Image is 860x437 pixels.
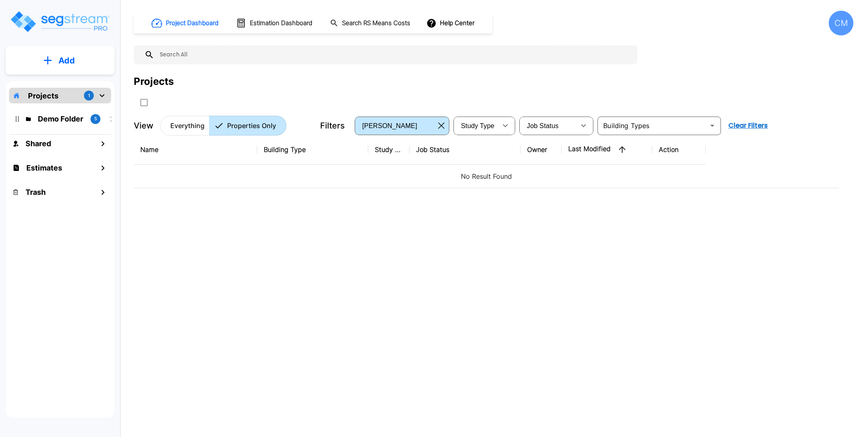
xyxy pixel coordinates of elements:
[26,138,51,149] h1: Shared
[166,19,218,28] h1: Project Dashboard
[227,121,276,131] p: Properties Only
[652,135,706,165] th: Action
[160,116,209,136] button: Everything
[134,119,153,132] p: View
[521,135,562,165] th: Owner
[527,122,558,129] span: Job Status
[409,135,521,165] th: Job Status
[28,90,58,101] p: Projects
[368,135,409,165] th: Study Type
[136,94,152,111] button: SelectAll
[725,117,771,134] button: Clear Filters
[26,187,46,198] h1: Trash
[425,15,478,31] button: Help Center
[600,120,705,131] input: Building Types
[134,74,174,89] div: Projects
[250,19,312,28] h1: Estimation Dashboard
[257,135,368,165] th: Building Type
[154,45,633,64] input: Search All
[9,10,110,33] img: Logo
[26,162,62,173] h1: Estimates
[320,119,345,132] p: Filters
[342,19,410,28] h1: Search RS Means Costs
[170,121,205,131] p: Everything
[140,171,832,181] p: No Result Found
[209,116,286,136] button: Properties Only
[707,120,718,131] button: Open
[88,92,90,99] p: 1
[327,15,415,31] button: Search RS Means Costs
[829,11,853,35] div: CM
[6,49,114,72] button: Add
[356,114,435,137] div: Select
[94,115,97,122] p: 5
[148,14,223,32] button: Project Dashboard
[562,135,652,165] th: Last Modified
[455,114,497,137] div: Select
[160,116,286,136] div: Platform
[38,113,84,124] p: Demo Folder
[58,54,75,67] p: Add
[134,135,257,165] th: Name
[233,14,317,32] button: Estimation Dashboard
[521,114,575,137] div: Select
[461,122,494,129] span: Study Type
